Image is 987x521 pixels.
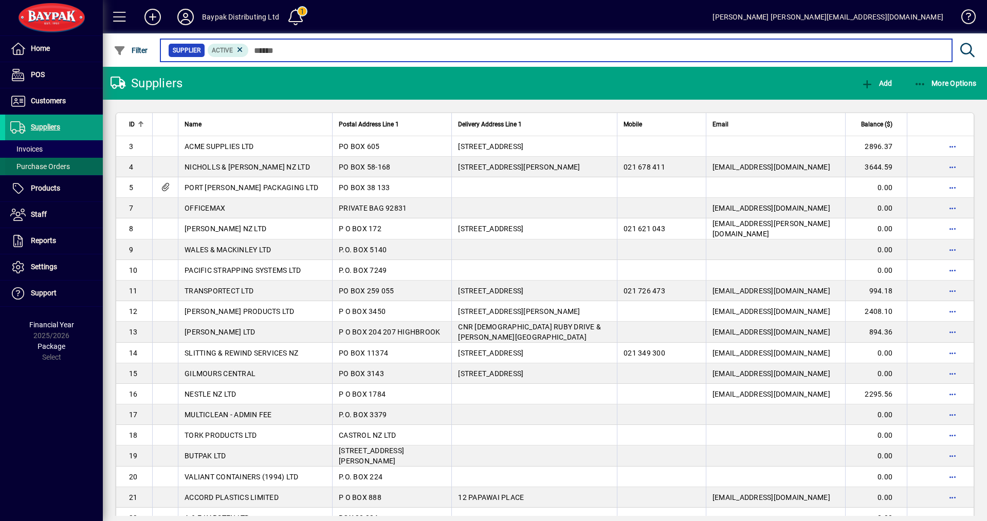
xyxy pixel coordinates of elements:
span: 021 678 411 [624,163,665,171]
span: [EMAIL_ADDRESS][DOMAIN_NAME] [712,163,830,171]
span: 021 621 043 [624,225,665,233]
span: 3 [129,142,133,151]
span: BUTPAK LTD [185,452,226,460]
span: VALIANT CONTAINERS (1994) LTD [185,473,298,481]
button: More options [944,200,961,216]
button: More options [944,427,961,443]
div: Email [712,119,839,130]
span: More Options [914,79,977,87]
td: 0.00 [845,487,907,508]
span: Financial Year [29,321,74,329]
span: 20 [129,473,138,481]
span: 13 [129,328,138,336]
span: 4 [129,163,133,171]
button: Filter [111,41,151,60]
span: PACIFIC STRAPPING SYSTEMS LTD [185,266,301,274]
span: Purchase Orders [10,162,70,171]
td: 0.00 [845,343,907,363]
span: P O BOX 1784 [339,390,386,398]
span: ACME SUPPLIES LTD [185,142,253,151]
span: [EMAIL_ADDRESS][DOMAIN_NAME] [712,204,830,212]
span: P.O. BOX 3379 [339,411,387,419]
button: More options [944,448,961,464]
span: CASTROL NZ LTD [339,431,396,439]
span: SLITTING & REWIND SERVICES NZ [185,349,298,357]
span: CNR [DEMOGRAPHIC_DATA] RUBY DRIVE & [PERSON_NAME][GEOGRAPHIC_DATA] [458,323,601,341]
span: 021 349 300 [624,349,665,357]
span: [STREET_ADDRESS] [458,142,523,151]
td: 894.36 [845,322,907,343]
span: [STREET_ADDRESS] [458,287,523,295]
span: [STREET_ADDRESS] [458,225,523,233]
button: More options [944,469,961,485]
span: 12 [129,307,138,315]
span: [STREET_ADDRESS][PERSON_NAME] [339,446,404,465]
span: [STREET_ADDRESS] [458,349,523,357]
td: 0.00 [845,198,907,218]
span: [EMAIL_ADDRESS][DOMAIN_NAME] [712,287,830,295]
span: Suppliers [31,123,60,131]
td: 0.00 [845,445,907,467]
span: Invoices [10,145,43,153]
div: Suppliers [111,75,182,91]
span: P O BOX 204 207 HIGHBROOK [339,328,440,336]
span: NICHOLLS & [PERSON_NAME] NZ LTD [185,163,310,171]
button: More options [944,262,961,278]
span: PRIVATE BAG 92831 [339,204,407,212]
div: Baypak Distributing Ltd [202,9,279,25]
a: Support [5,281,103,306]
div: Name [185,119,326,130]
a: Products [5,176,103,201]
button: More options [944,365,961,382]
span: Customers [31,97,66,105]
span: 10 [129,266,138,274]
span: [EMAIL_ADDRESS][DOMAIN_NAME] [712,390,830,398]
span: [PERSON_NAME] PRODUCTS LTD [185,307,295,315]
span: P O BOX 888 [339,493,381,501]
div: ID [129,119,146,130]
button: Add [858,74,894,92]
span: [EMAIL_ADDRESS][DOMAIN_NAME] [712,369,830,378]
span: PO BOX 3143 [339,369,384,378]
button: More options [944,345,961,361]
td: 0.00 [845,363,907,384]
span: PO BOX 38 133 [339,183,390,192]
mat-chip: Activation Status: Active [208,44,249,57]
span: P O BOX 172 [339,225,381,233]
a: Settings [5,254,103,280]
span: PO BOX 11374 [339,349,388,357]
span: ID [129,119,135,130]
td: 0.00 [845,467,907,487]
span: 5 [129,183,133,192]
span: WALES & MACKINLEY LTD [185,246,271,254]
button: More options [944,489,961,506]
span: [EMAIL_ADDRESS][DOMAIN_NAME] [712,307,830,315]
td: 0.00 [845,218,907,239]
button: More options [944,283,961,299]
button: More options [944,406,961,423]
span: 18 [129,431,138,439]
span: 7 [129,204,133,212]
span: 21 [129,493,138,501]
td: 2896.37 [845,136,907,157]
span: Postal Address Line 1 [339,119,399,130]
a: Knowledge Base [954,2,974,35]
span: 8 [129,225,133,233]
span: Filter [114,46,148,54]
span: [STREET_ADDRESS][PERSON_NAME] [458,307,580,315]
span: NESTLE NZ LTD [185,390,236,398]
span: P.O. BOX 7249 [339,266,387,274]
span: OFFICEMAX [185,204,225,212]
div: Mobile [624,119,700,130]
button: More options [944,159,961,175]
a: Reports [5,228,103,254]
span: Reports [31,236,56,245]
button: More options [944,386,961,402]
span: P.O. BOX 5140 [339,246,387,254]
span: [PERSON_NAME] NZ LTD [185,225,266,233]
span: Active [212,47,233,54]
a: Customers [5,88,103,114]
span: PORT [PERSON_NAME] PACKAGING LTD [185,183,318,192]
span: [EMAIL_ADDRESS][DOMAIN_NAME] [712,349,830,357]
span: Package [38,342,65,350]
